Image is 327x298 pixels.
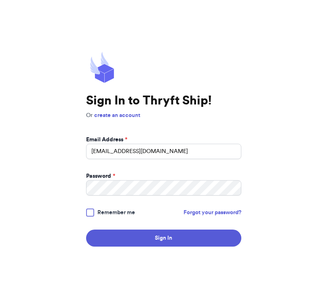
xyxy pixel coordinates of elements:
[94,113,140,118] a: create an account
[97,209,135,217] span: Remember me
[86,111,241,119] p: Or
[184,209,241,217] a: Forgot your password?
[86,94,241,108] h1: Sign In to Thryft Ship!
[86,172,115,180] label: Password
[86,136,127,144] label: Email Address
[86,230,241,247] button: Sign In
